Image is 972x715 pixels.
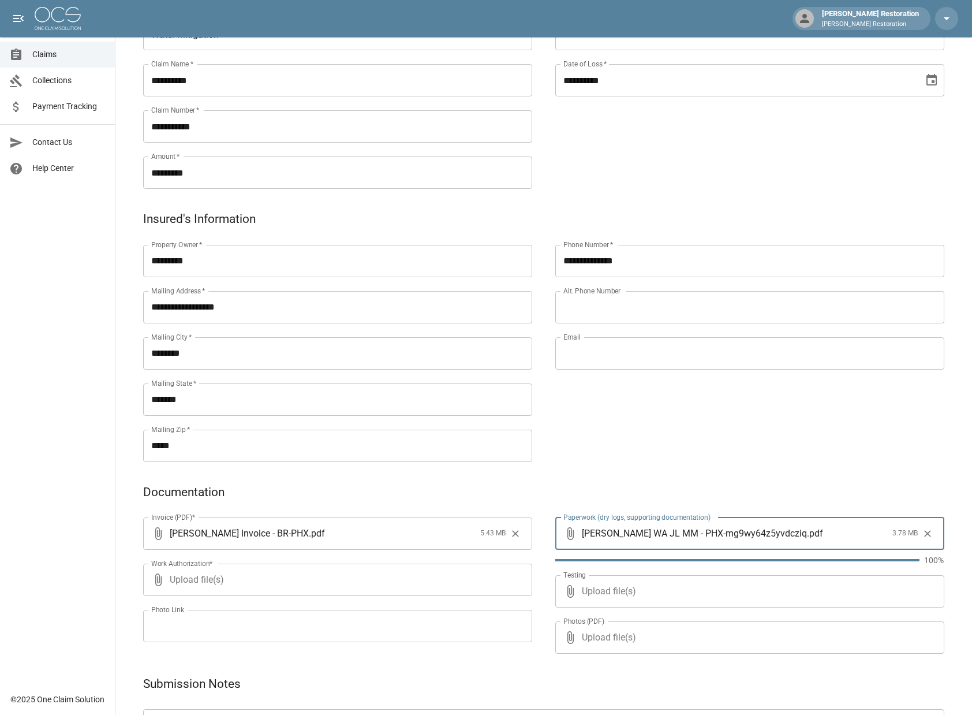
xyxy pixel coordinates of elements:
button: Clear [919,525,936,542]
span: [PERSON_NAME] WA JL MM - PHX-mg9wy64z5yvdcziq [582,527,807,540]
label: Property Owner [151,240,203,249]
label: Paperwork (dry logs, supporting documentation) [563,512,711,522]
span: Upload file(s) [582,621,913,654]
button: Choose date, selected date is Sep 23, 2025 [920,69,943,92]
span: 5.43 MB [480,528,506,539]
label: Photo Link [151,605,184,615]
p: 100% [924,554,944,566]
span: Upload file(s) [170,564,501,596]
span: Payment Tracking [32,100,106,113]
label: Alt. Phone Number [563,286,620,296]
img: ocs-logo-white-transparent.png [35,7,81,30]
label: Claim Number [151,105,199,115]
label: Mailing Zip [151,424,190,434]
label: Mailing City [151,332,192,342]
span: . pdf [807,527,823,540]
span: [PERSON_NAME] Invoice - BR-PHX [170,527,309,540]
div: [PERSON_NAME] Restoration [817,8,924,29]
label: Mailing State [151,378,196,388]
label: Photos (PDF) [563,616,604,626]
label: Testing [563,570,586,580]
label: Invoice (PDF)* [151,512,196,522]
span: Upload file(s) [582,575,913,608]
label: Mailing Address [151,286,205,296]
span: 3.78 MB [892,528,918,539]
p: [PERSON_NAME] Restoration [822,20,919,29]
label: Email [563,332,581,342]
label: Date of Loss [563,59,607,69]
button: Clear [507,525,524,542]
button: open drawer [7,7,30,30]
span: Claims [32,49,106,61]
label: Phone Number [563,240,613,249]
span: Contact Us [32,136,106,148]
label: Amount [151,151,180,161]
label: Work Authorization* [151,558,213,568]
span: . pdf [309,527,325,540]
div: © 2025 One Claim Solution [10,694,104,705]
span: Collections [32,75,106,87]
label: Claim Name [151,59,193,69]
span: Help Center [32,162,106,174]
